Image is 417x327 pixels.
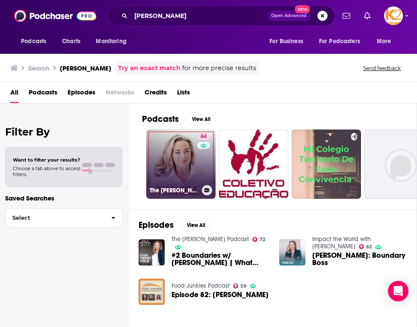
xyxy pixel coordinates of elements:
[29,85,57,103] a: Podcasts
[56,33,86,50] a: Charts
[5,208,123,227] button: Select
[90,33,137,50] button: open menu
[271,14,307,18] span: Open Advanced
[319,35,360,47] span: For Podcasters
[371,33,402,50] button: open menu
[172,291,269,298] span: Episode 82: [PERSON_NAME]
[182,63,256,73] span: for more precise results
[139,279,165,305] img: Episode 82: Terri Cole
[269,35,303,47] span: For Business
[384,6,403,25] button: Show profile menu
[172,252,269,266] a: #2 Boundaries w/ Terri Cole | What Drives Terri Cole
[279,239,305,265] img: Terri Cole: Boundary Boss
[172,282,230,289] a: Food Junkies Podcast
[172,252,269,266] span: #2 Boundaries w/ [PERSON_NAME] | What Drives [PERSON_NAME]
[361,9,374,23] a: Show notifications dropdown
[388,281,408,301] div: Open Intercom Messenger
[252,237,266,242] a: 72
[312,236,371,250] a: Impact the World with Lee Harris
[13,165,80,177] span: Choose a tab above to access filters.
[295,5,310,13] span: New
[312,252,410,266] span: [PERSON_NAME]: Boundary Boss
[145,85,167,103] a: Credits
[180,220,211,230] button: View All
[361,65,403,72] button: Send feedback
[359,244,372,249] a: 62
[5,194,123,202] p: Saved Searches
[62,35,80,47] span: Charts
[15,33,57,50] button: open menu
[384,6,403,25] span: Logged in as K2Krupp
[106,85,134,103] span: Networks
[142,114,179,124] h2: Podcasts
[186,114,216,124] button: View All
[139,239,165,265] img: #2 Boundaries w/ Terri Cole | What Drives Terri Cole
[366,245,372,249] span: 62
[339,9,354,23] a: Show notifications dropdown
[377,35,391,47] span: More
[28,64,50,72] h3: Search
[107,6,335,26] div: Search podcasts, credits, & more...
[60,64,111,72] h3: [PERSON_NAME]
[10,85,18,103] a: All
[131,9,267,23] input: Search podcasts, credits, & more...
[267,11,311,21] button: Open AdvancedNew
[240,284,246,288] span: 59
[260,238,265,242] span: 72
[313,33,373,50] button: open menu
[384,6,403,25] img: User Profile
[263,33,314,50] button: open menu
[201,133,207,141] span: 64
[172,236,249,243] a: The Kevin Miller Podcast
[146,130,216,199] a: 64The [PERSON_NAME] Show
[68,85,95,103] a: Episodes
[233,283,247,289] a: 59
[177,85,190,103] a: Lists
[139,220,211,230] a: EpisodesView All
[6,215,104,221] span: Select
[197,133,210,140] a: 64
[150,187,198,194] h3: The [PERSON_NAME] Show
[14,8,96,24] img: Podchaser - Follow, Share and Rate Podcasts
[172,291,269,298] a: Episode 82: Terri Cole
[5,126,123,138] h2: Filter By
[21,35,46,47] span: Podcasts
[142,114,216,124] a: PodcastsView All
[13,157,80,163] span: Want to filter your results?
[96,35,126,47] span: Monitoring
[139,220,174,230] h2: Episodes
[118,63,180,73] a: Try an exact match
[312,252,410,266] a: Terri Cole: Boundary Boss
